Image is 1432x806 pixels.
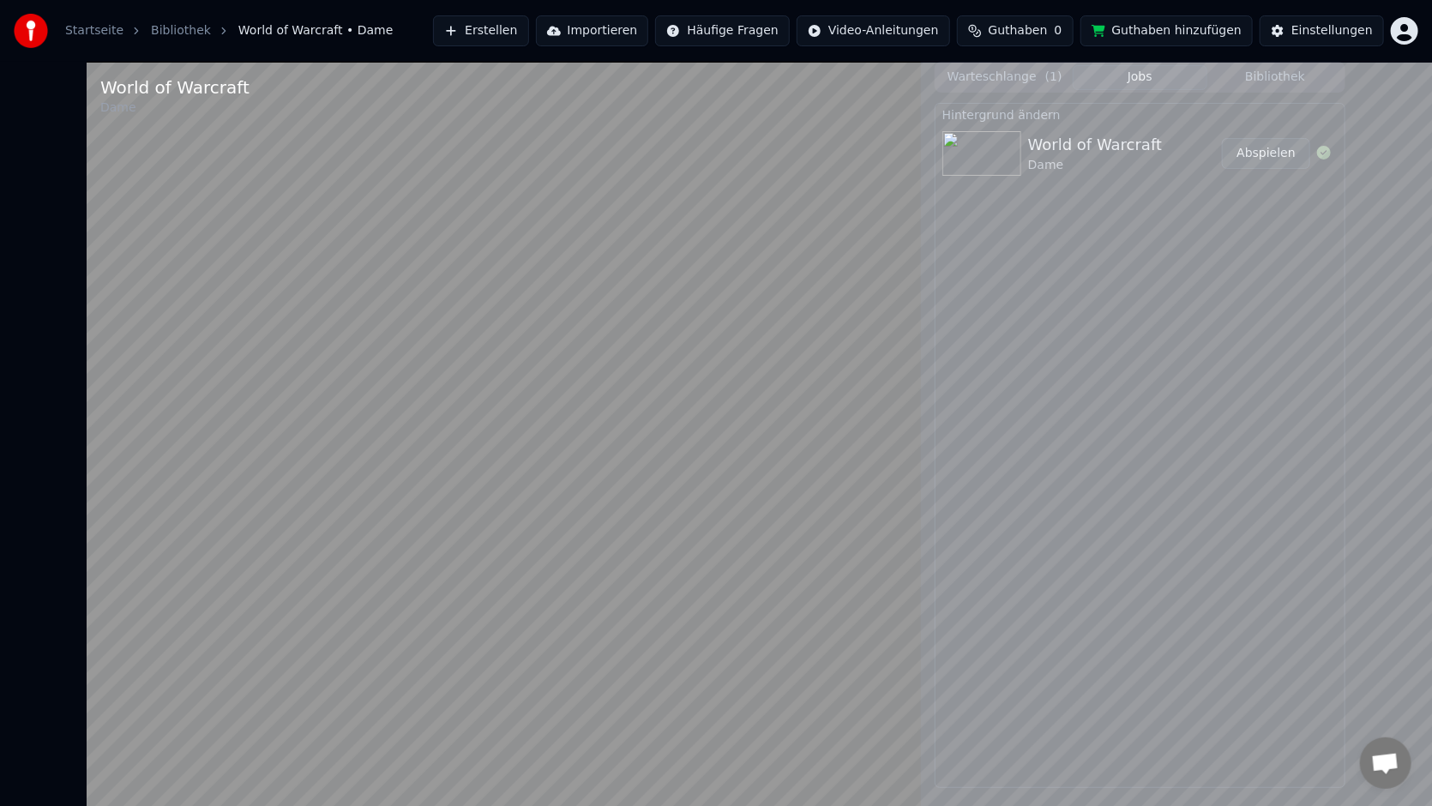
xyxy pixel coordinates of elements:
[100,99,250,117] div: Dame
[100,75,250,99] div: World of Warcraft
[936,104,1345,124] div: Hintergrund ändern
[1207,65,1343,90] button: Bibliothek
[14,14,48,48] img: youka
[536,15,649,46] button: Importieren
[151,22,211,39] a: Bibliothek
[1260,15,1384,46] button: Einstellungen
[65,22,123,39] a: Startseite
[989,22,1048,39] span: Guthaben
[1291,22,1373,39] div: Einstellungen
[1222,138,1310,169] button: Abspielen
[1045,69,1062,86] span: ( 1 )
[1080,15,1254,46] button: Guthaben hinzufügen
[433,15,528,46] button: Erstellen
[1073,65,1208,90] button: Jobs
[1028,133,1162,157] div: World of Warcraft
[937,65,1073,90] button: Warteschlange
[1055,22,1062,39] span: 0
[65,22,393,39] nav: breadcrumb
[238,22,393,39] span: World of Warcraft • Dame
[1360,737,1411,789] div: Chat öffnen
[1028,157,1162,174] div: Dame
[797,15,950,46] button: Video-Anleitungen
[957,15,1074,46] button: Guthaben0
[655,15,790,46] button: Häufige Fragen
